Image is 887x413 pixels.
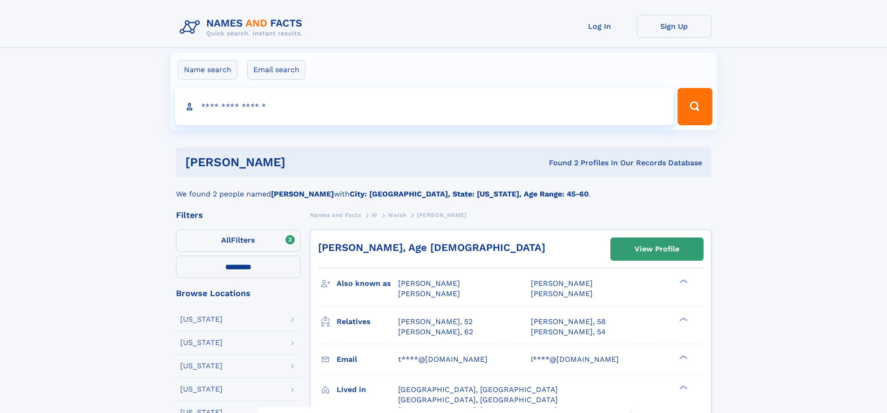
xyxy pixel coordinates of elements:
[677,354,688,360] div: ❯
[271,190,334,198] b: [PERSON_NAME]
[221,236,231,244] span: All
[398,395,558,404] span: [GEOGRAPHIC_DATA], [GEOGRAPHIC_DATA]
[637,15,711,38] a: Sign Up
[677,316,688,322] div: ❯
[185,156,417,168] h1: [PERSON_NAME]
[388,212,406,218] span: Welsh
[310,209,361,221] a: Names and Facts
[677,384,688,390] div: ❯
[531,317,606,327] a: [PERSON_NAME], 58
[180,339,223,346] div: [US_STATE]
[176,177,711,200] div: We found 2 people named with .
[176,15,310,40] img: Logo Names and Facts
[398,279,460,288] span: [PERSON_NAME]
[562,15,637,38] a: Log In
[388,209,406,221] a: Welsh
[350,190,589,198] b: City: [GEOGRAPHIC_DATA], State: [US_STATE], Age Range: 45-60
[337,276,398,291] h3: Also known as
[175,88,674,125] input: search input
[531,279,593,288] span: [PERSON_NAME]
[417,212,467,218] span: [PERSON_NAME]
[247,60,305,80] label: Email search
[180,386,223,393] div: [US_STATE]
[417,158,702,168] div: Found 2 Profiles In Our Records Database
[318,242,545,253] a: [PERSON_NAME], Age [DEMOGRAPHIC_DATA]
[531,327,606,337] a: [PERSON_NAME], 54
[398,289,460,298] span: [PERSON_NAME]
[180,316,223,323] div: [US_STATE]
[635,238,679,260] div: View Profile
[178,60,237,80] label: Name search
[337,314,398,330] h3: Relatives
[372,209,378,221] a: W
[337,352,398,367] h3: Email
[176,230,301,252] label: Filters
[677,278,688,284] div: ❯
[398,317,473,327] a: [PERSON_NAME], 52
[337,382,398,398] h3: Lived in
[531,289,593,298] span: [PERSON_NAME]
[398,385,558,394] span: [GEOGRAPHIC_DATA], [GEOGRAPHIC_DATA]
[611,238,703,260] a: View Profile
[677,88,712,125] button: Search Button
[176,289,301,298] div: Browse Locations
[176,211,301,219] div: Filters
[372,212,378,218] span: W
[180,362,223,370] div: [US_STATE]
[398,327,473,337] a: [PERSON_NAME], 62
